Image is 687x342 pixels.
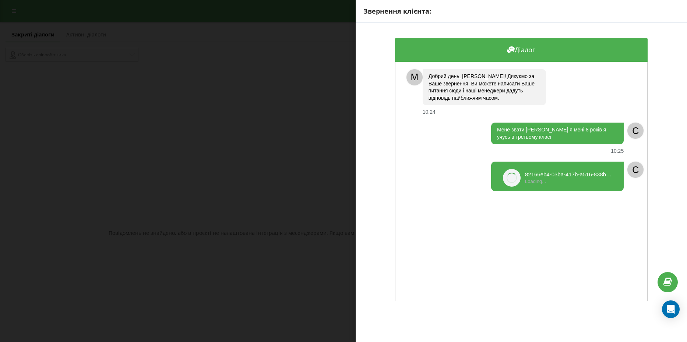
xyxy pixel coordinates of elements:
[423,69,546,105] div: Добрий день, [PERSON_NAME]! Дякуємо за Ваше звернення. Ви можете написати Ваше питання сюди і наш...
[395,38,648,62] div: Діалог
[406,69,423,85] div: M
[611,148,624,154] div: 10:25
[423,109,436,115] div: 10:24
[525,178,612,185] div: Loading...
[627,162,644,178] div: C
[525,170,612,178] div: 82166eb4-03ba-417b-a516-838ba7c17c04.mp4
[627,123,644,139] div: C
[662,300,680,318] div: Open Intercom Messenger
[363,7,679,16] div: Звернення клієнта:
[491,123,624,144] div: Мене звати [PERSON_NAME] я мені 8 років я учусь в третьому класі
